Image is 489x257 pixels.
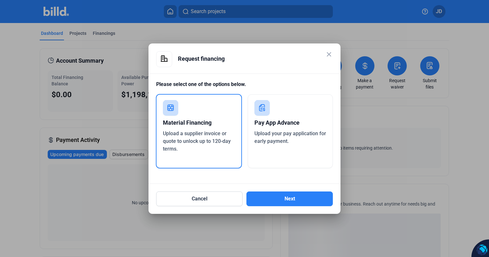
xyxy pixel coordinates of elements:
[156,191,243,206] button: Cancel
[246,191,333,206] button: Next
[254,116,326,130] div: Pay App Advance
[325,51,333,58] mat-icon: close
[254,130,326,144] span: Upload your pay application for early payment.
[178,51,333,66] div: Request financing
[156,81,333,94] div: Please select one of the options below.
[163,130,231,152] span: Upload a supplier invoice or quote to unlock up to 120-day terms.
[163,116,235,130] div: Material Financing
